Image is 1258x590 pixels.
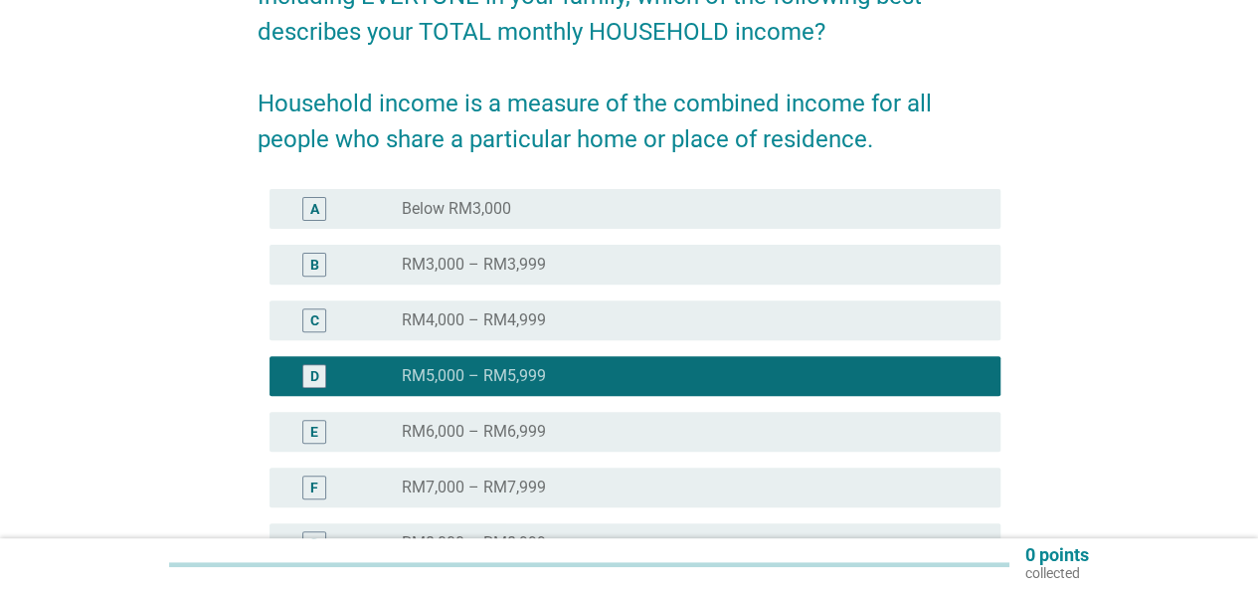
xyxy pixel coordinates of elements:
label: RM4,000 – RM4,999 [402,310,546,330]
label: RM6,000 – RM6,999 [402,422,546,442]
label: RM3,000 – RM3,999 [402,255,546,275]
label: RM7,000 – RM7,999 [402,478,546,497]
p: collected [1025,564,1089,582]
div: E [310,422,318,443]
div: B [310,255,319,276]
div: F [310,478,318,498]
label: RM8,000 – RM8,999 [402,533,546,553]
div: G [309,533,319,554]
p: 0 points [1025,546,1089,564]
div: D [310,366,319,387]
label: RM5,000 – RM5,999 [402,366,546,386]
label: Below RM3,000 [402,199,511,219]
div: C [310,310,319,331]
div: A [310,199,319,220]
